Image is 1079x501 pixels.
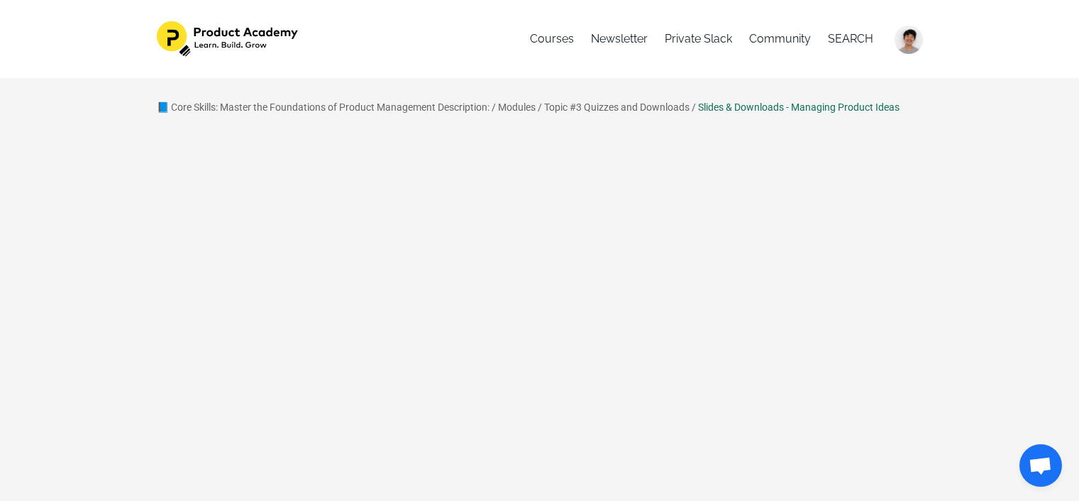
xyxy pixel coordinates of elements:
a: Private Slack [665,21,732,57]
a: Open chat [1019,444,1062,487]
div: / [538,99,542,115]
a: Topic #3 Quizzes and Downloads [544,101,690,113]
a: Community [749,21,811,57]
a: SEARCH [828,21,873,57]
a: 📘 Core Skills: Master the Foundations of Product Management Description: [157,101,489,113]
img: 1e4575b-f30f-f7bc-803-1053f84514_582dc3fb-c1b0-4259-95ab-5487f20d86c3.png [157,21,301,57]
a: Modules [498,101,536,113]
a: Courses [530,21,574,57]
a: Newsletter [591,21,648,57]
div: / [692,99,696,115]
img: abd6ebf2febcb288ebd920ea44da70f9 [895,26,923,54]
div: Slides & Downloads - Managing Product Ideas [698,99,900,115]
div: / [492,99,496,115]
